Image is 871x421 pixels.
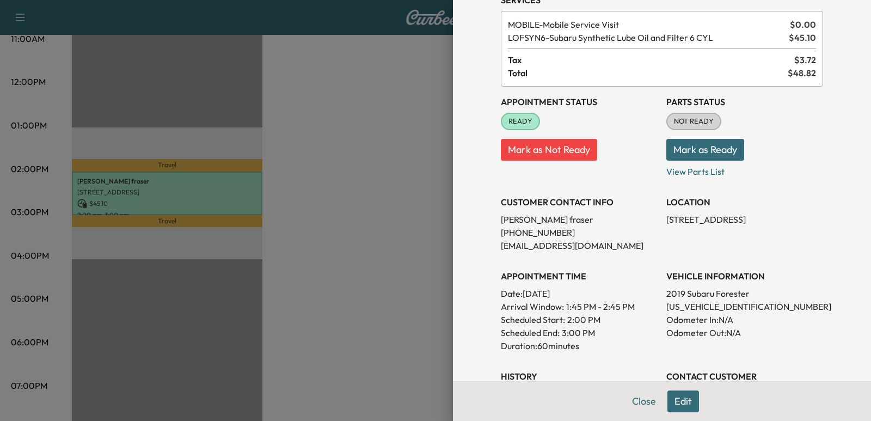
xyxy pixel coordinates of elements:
h3: LOCATION [666,196,823,209]
h3: Appointment Status [501,95,658,108]
h3: Parts Status [666,95,823,108]
p: View Parts List [666,161,823,178]
h3: APPOINTMENT TIME [501,270,658,283]
span: Total [508,66,788,80]
h3: History [501,370,658,383]
p: Date: [DATE] [501,287,658,300]
h3: CUSTOMER CONTACT INFO [501,196,658,209]
p: Duration: 60 minutes [501,339,658,352]
p: [PHONE_NUMBER] [501,226,658,239]
p: Scheduled End: [501,326,560,339]
p: [PERSON_NAME] fraser [501,213,658,226]
span: READY [502,116,539,127]
span: $ 3.72 [794,53,816,66]
span: 1:45 PM - 2:45 PM [566,300,635,313]
span: Mobile Service Visit [508,18,786,31]
p: 3:00 PM [562,326,595,339]
button: Mark as Ready [666,139,744,161]
p: 2019 Subaru Forester [666,287,823,300]
span: Subaru Synthetic Lube Oil and Filter 6 CYL [508,31,784,44]
p: Arrival Window: [501,300,658,313]
button: Mark as Not Ready [501,139,597,161]
p: [US_VEHICLE_IDENTIFICATION_NUMBER] [666,300,823,313]
p: [EMAIL_ADDRESS][DOMAIN_NAME] [501,239,658,252]
span: $ 48.82 [788,66,816,80]
span: $ 45.10 [789,31,816,44]
h3: CONTACT CUSTOMER [666,370,823,383]
p: 2:00 PM [567,313,600,326]
p: Scheduled Start: [501,313,565,326]
p: Odometer In: N/A [666,313,823,326]
h3: VEHICLE INFORMATION [666,270,823,283]
p: Odometer Out: N/A [666,326,823,339]
button: Edit [667,391,699,412]
button: Close [625,391,663,412]
span: Tax [508,53,794,66]
span: NOT READY [667,116,720,127]
span: $ 0.00 [790,18,816,31]
p: [STREET_ADDRESS] [666,213,823,226]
